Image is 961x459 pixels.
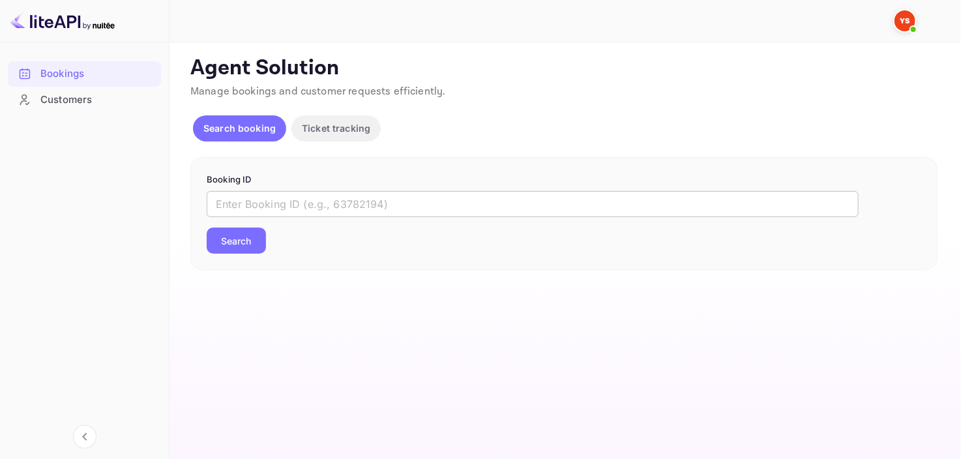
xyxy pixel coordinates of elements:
[8,61,161,87] div: Bookings
[40,67,155,81] div: Bookings
[203,121,276,135] p: Search booking
[190,55,938,81] p: Agent Solution
[8,61,161,85] a: Bookings
[40,93,155,108] div: Customers
[302,121,370,135] p: Ticket tracking
[894,10,915,31] img: Yandex Support
[8,87,161,111] a: Customers
[8,87,161,113] div: Customers
[207,228,266,254] button: Search
[10,10,115,31] img: LiteAPI logo
[207,173,921,186] p: Booking ID
[73,425,96,449] button: Collapse navigation
[207,191,859,217] input: Enter Booking ID (e.g., 63782194)
[190,85,446,98] span: Manage bookings and customer requests efficiently.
